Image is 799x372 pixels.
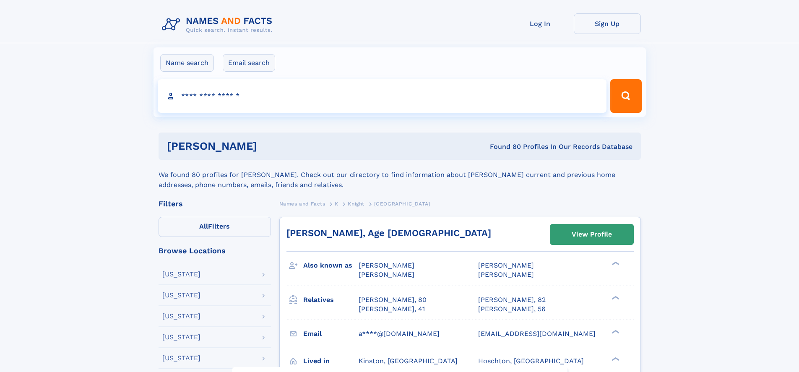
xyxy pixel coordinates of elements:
a: [PERSON_NAME], 80 [359,295,427,304]
div: [US_STATE] [162,355,200,362]
div: ❯ [610,356,620,362]
span: All [199,222,208,230]
span: [PERSON_NAME] [359,271,414,278]
div: Filters [159,200,271,208]
a: K [335,198,338,209]
div: ❯ [610,261,620,266]
span: K [335,201,338,207]
a: Knight [348,198,364,209]
a: [PERSON_NAME], 82 [478,295,546,304]
div: [US_STATE] [162,292,200,299]
label: Name search [160,54,214,72]
a: Log In [507,13,574,34]
div: [US_STATE] [162,334,200,341]
span: [EMAIL_ADDRESS][DOMAIN_NAME] [478,330,596,338]
span: [PERSON_NAME] [478,271,534,278]
h3: Lived in [303,354,359,368]
h3: Also known as [303,258,359,273]
div: View Profile [572,225,612,244]
a: View Profile [550,224,633,245]
a: Sign Up [574,13,641,34]
label: Filters [159,217,271,237]
h3: Relatives [303,293,359,307]
span: [PERSON_NAME] [359,261,414,269]
div: Browse Locations [159,247,271,255]
div: ❯ [610,329,620,334]
input: search input [158,79,607,113]
span: Hoschton, [GEOGRAPHIC_DATA] [478,357,584,365]
h3: Email [303,327,359,341]
span: Kinston, [GEOGRAPHIC_DATA] [359,357,458,365]
div: [US_STATE] [162,313,200,320]
div: ❯ [610,295,620,300]
div: We found 80 profiles for [PERSON_NAME]. Check out our directory to find information about [PERSON... [159,160,641,190]
img: Logo Names and Facts [159,13,279,36]
a: [PERSON_NAME], Age [DEMOGRAPHIC_DATA] [286,228,491,238]
span: Knight [348,201,364,207]
a: [PERSON_NAME], 41 [359,304,425,314]
h1: [PERSON_NAME] [167,141,374,151]
span: [PERSON_NAME] [478,261,534,269]
div: [US_STATE] [162,271,200,278]
div: Found 80 Profiles In Our Records Database [373,142,632,151]
a: [PERSON_NAME], 56 [478,304,546,314]
button: Search Button [610,79,641,113]
span: [GEOGRAPHIC_DATA] [374,201,430,207]
a: Names and Facts [279,198,325,209]
label: Email search [223,54,275,72]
